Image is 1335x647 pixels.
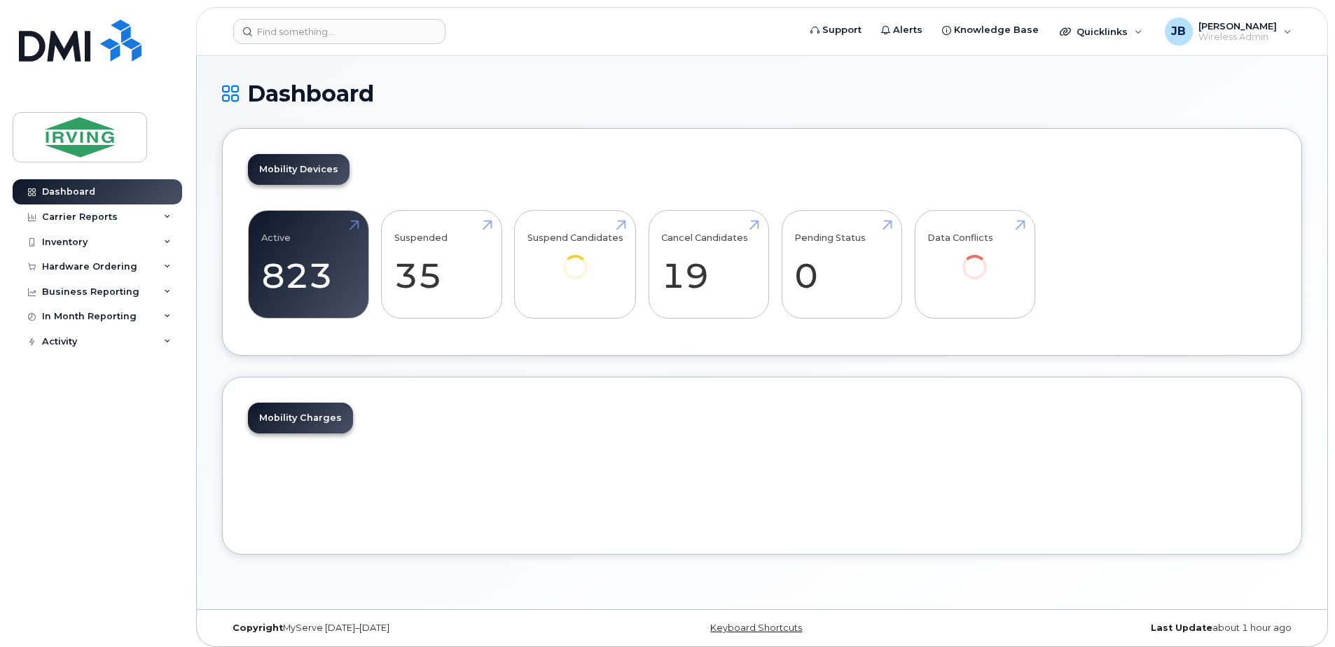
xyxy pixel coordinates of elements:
h1: Dashboard [222,81,1302,106]
div: about 1 hour ago [942,622,1302,634]
a: Cancel Candidates 19 [661,218,756,311]
a: Data Conflicts [927,218,1022,299]
strong: Copyright [233,622,283,633]
strong: Last Update [1151,622,1212,633]
a: Keyboard Shortcuts [710,622,802,633]
a: Active 823 [261,218,356,311]
a: Pending Status 0 [794,218,889,311]
div: MyServe [DATE]–[DATE] [222,622,582,634]
a: Mobility Charges [248,403,353,433]
a: Suspend Candidates [527,218,623,299]
a: Mobility Devices [248,154,350,185]
a: Suspended 35 [394,218,489,311]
